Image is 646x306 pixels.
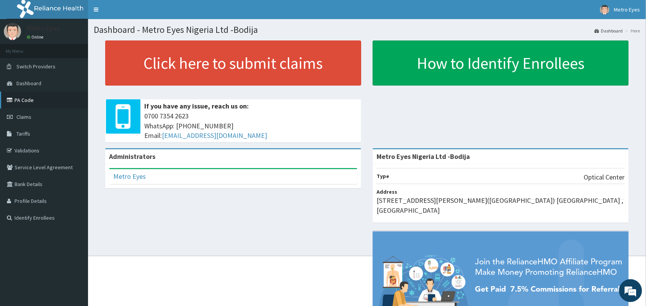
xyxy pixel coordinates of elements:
[113,172,146,181] a: Metro Eyes
[144,102,249,110] b: If you have any issue, reach us on:
[14,38,31,57] img: d_794563401_company_1708531726252_794563401
[16,113,31,120] span: Claims
[105,40,361,86] a: Click here to submit claims
[377,188,397,195] b: Address
[377,196,625,215] p: [STREET_ADDRESS][PERSON_NAME]([GEOGRAPHIC_DATA]) [GEOGRAPHIC_DATA] , [GEOGRAPHIC_DATA]
[4,209,146,235] textarea: Type your message and hit 'Enter'
[4,23,21,40] img: User Image
[94,25,640,35] h1: Dashboard - Metro Eyes Nigeria Ltd -Bodija
[595,28,623,34] a: Dashboard
[162,131,267,140] a: [EMAIL_ADDRESS][DOMAIN_NAME]
[16,80,41,87] span: Dashboard
[16,63,55,70] span: Switch Providers
[614,6,640,13] span: Metro Eyes
[600,5,610,15] img: User Image
[27,25,60,32] p: Metro Eyes
[584,172,625,182] p: Optical Center
[377,152,470,161] strong: Metro Eyes Nigeria Ltd -Bodija
[109,152,155,161] b: Administrators
[373,40,629,86] a: How to Identify Enrollees
[624,28,640,34] li: Here
[144,111,357,141] span: 0700 7354 2623 WhatsApp: [PHONE_NUMBER] Email:
[40,43,129,53] div: Chat with us now
[126,4,144,22] div: Minimize live chat window
[377,173,389,180] b: Type
[16,130,30,137] span: Tariffs
[27,34,45,40] a: Online
[44,96,106,173] span: We're online!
